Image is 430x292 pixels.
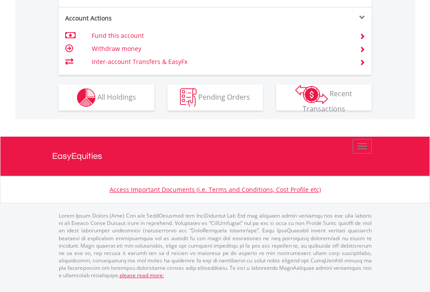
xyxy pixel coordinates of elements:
[276,84,372,111] button: Recent Transactions
[295,85,328,104] img: transactions-zar-wht.png
[59,14,215,23] div: Account Actions
[77,88,96,107] img: holdings-wht.png
[59,84,154,111] button: All Holdings
[120,272,164,279] a: please read more:
[180,88,197,107] img: pending_instructions-wht.png
[97,92,136,101] span: All Holdings
[167,84,263,111] button: Pending Orders
[59,212,372,279] p: Lorem Ipsum Dolors (Ame) Con a/e SeddOeiusmod tem InciDiduntut Lab Etd mag aliquaen admin veniamq...
[52,137,378,176] a: EasyEquities
[92,55,349,68] td: Inter-account Transfers & EasyFx
[198,92,250,101] span: Pending Orders
[92,29,349,42] td: Fund this account
[110,185,321,194] a: Access Important Documents (i.e. Terms and Conditions, Cost Profile etc)
[92,42,349,55] td: Withdraw money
